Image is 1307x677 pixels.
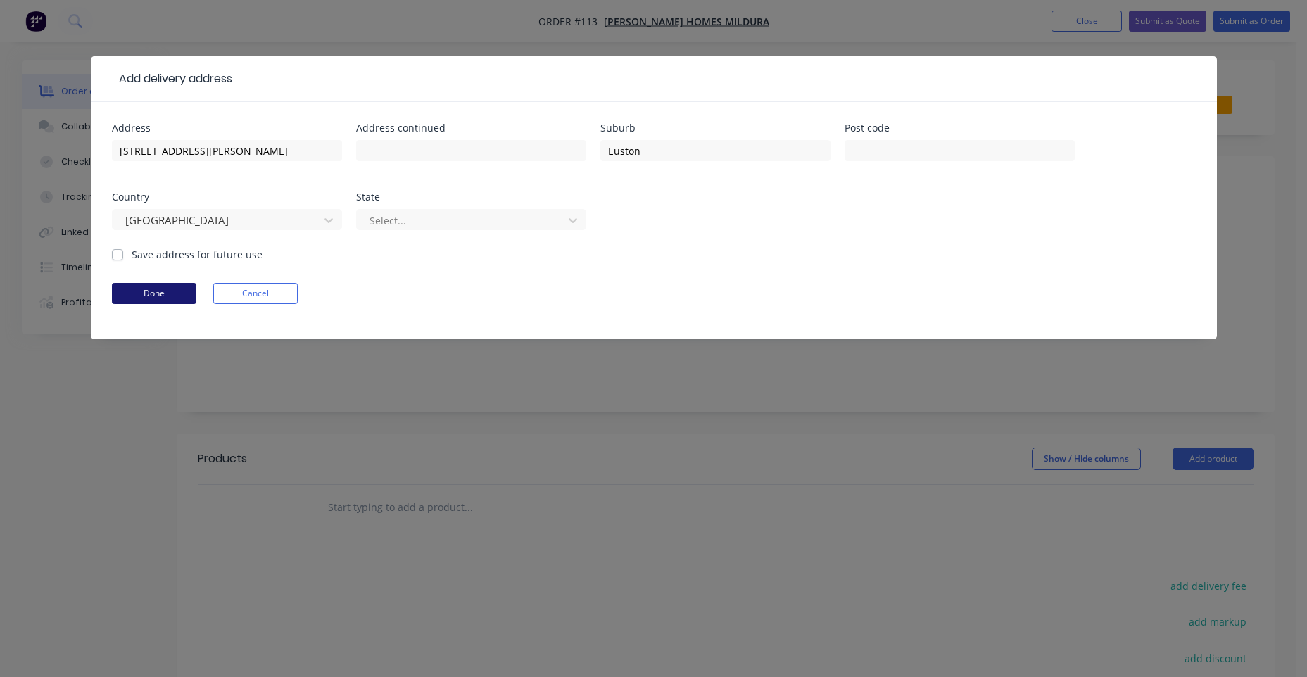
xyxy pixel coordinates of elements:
div: Add delivery address [112,70,232,87]
div: Post code [845,123,1075,133]
div: Suburb [600,123,831,133]
div: State [356,192,586,202]
button: Cancel [213,283,298,304]
label: Save address for future use [132,247,263,262]
div: Address [112,123,342,133]
div: Address continued [356,123,586,133]
div: Country [112,192,342,202]
button: Done [112,283,196,304]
